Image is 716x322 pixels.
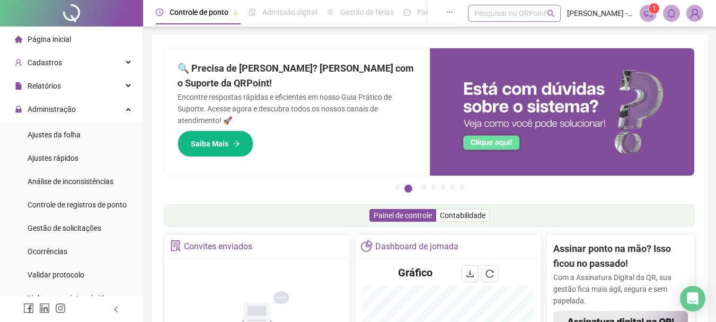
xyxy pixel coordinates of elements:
button: 3 [421,185,427,190]
span: Ajustes da folha [28,130,81,139]
span: Gestão de férias [340,8,394,16]
span: search [547,10,555,18]
button: 4 [431,185,436,190]
span: left [112,306,120,313]
span: arrow-right [233,140,240,147]
button: 1 [395,185,400,190]
span: lock [15,106,22,113]
div: Convites enviados [184,238,252,256]
span: Link para registro rápido [28,294,108,302]
span: Análise de inconsistências [28,177,113,186]
p: Com a Assinatura Digital da QR, sua gestão fica mais ágil, segura e sem papelada. [553,272,688,307]
span: Controle de ponto [170,8,228,16]
span: home [15,36,22,43]
span: notification [643,8,653,18]
button: 2 [404,185,412,193]
span: dashboard [403,8,411,16]
span: Ajustes rápidos [28,154,78,162]
p: Encontre respostas rápidas e eficientes em nosso Guia Prático de Suporte. Acesse agora e descubra... [178,91,417,126]
span: Painel de controle [374,211,432,220]
span: facebook [23,303,34,314]
span: Painel do DP [417,8,458,16]
img: 57537 [687,5,703,21]
button: 6 [450,185,455,190]
span: [PERSON_NAME] - [PERSON_NAME] [567,7,633,19]
span: Ocorrências [28,247,67,256]
button: 5 [440,185,446,190]
span: pie-chart [361,240,372,251]
span: Relatórios [28,82,61,90]
button: 7 [459,185,465,190]
span: ellipsis [446,8,453,16]
span: reload [485,269,494,278]
span: Contabilidade [440,211,485,220]
span: pushpin [233,10,239,16]
span: solution [170,240,181,251]
span: Validar protocolo [28,271,84,279]
span: download [466,269,474,278]
span: Administração [28,105,76,114]
span: Saiba Mais [191,138,228,150]
span: Admissão digital [262,8,317,16]
span: 1 [652,5,656,12]
span: file [15,82,22,90]
span: file-done [249,8,256,16]
span: linkedin [39,303,50,314]
button: Saiba Mais [178,130,253,157]
div: Dashboard de jornada [375,238,458,256]
div: Open Intercom Messenger [680,286,705,311]
h2: 🔍 Precisa de [PERSON_NAME]? [PERSON_NAME] com o Suporte da QRPoint! [178,61,417,91]
span: bell [667,8,676,18]
span: Gestão de solicitações [28,224,101,232]
span: user-add [15,59,22,66]
h2: Assinar ponto na mão? Isso ficou no passado! [553,241,688,272]
span: Controle de registros de ponto [28,201,127,209]
span: Página inicial [28,35,71,43]
sup: 1 [649,3,659,14]
span: clock-circle [156,8,163,16]
span: Cadastros [28,58,62,67]
h4: Gráfico [398,265,432,280]
span: sun [326,8,334,16]
span: instagram [55,303,66,314]
img: banner%2F0cf4e1f0-cb71-40ef-aa93-44bd3d4ee559.png [430,48,695,176]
